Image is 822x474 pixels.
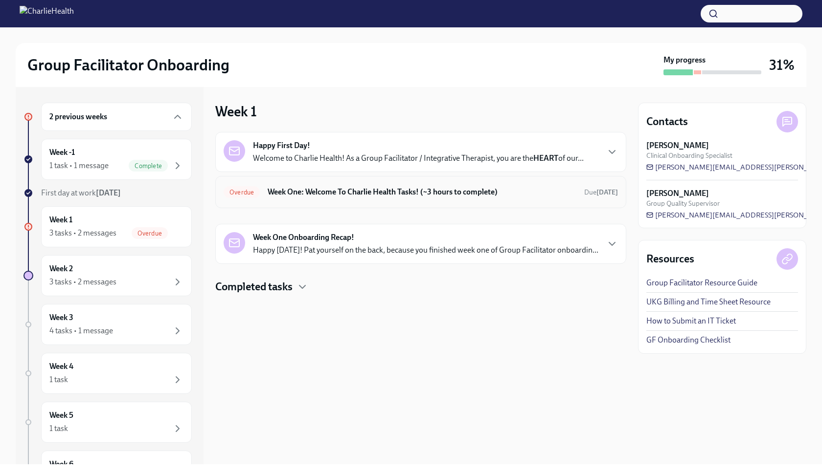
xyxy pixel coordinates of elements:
[23,188,192,198] a: First day at work[DATE]
[646,151,732,160] span: Clinical Onboarding Specialist
[646,278,757,288] a: Group Facilitator Resource Guide
[769,56,795,74] h3: 31%
[596,188,618,196] strong: [DATE]
[533,153,558,163] strong: HEART
[23,255,192,296] a: Week 23 tasks • 2 messages
[49,423,68,434] div: 1 task
[215,103,257,120] h3: Week 1
[646,335,731,345] a: GF Onboarding Checklist
[49,215,72,225] h6: Week 1
[49,277,116,287] div: 3 tasks • 2 messages
[27,55,229,75] h2: Group Facilitator Onboarding
[49,459,73,470] h6: Week 6
[253,153,584,164] p: Welcome to Charlie Health! As a Group Facilitator / Integrative Therapist, you are the of our...
[49,160,109,171] div: 1 task • 1 message
[215,280,293,294] h4: Completed tasks
[20,6,74,22] img: CharlieHealth
[646,140,709,151] strong: [PERSON_NAME]
[23,402,192,443] a: Week 51 task
[49,228,116,238] div: 3 tasks • 2 messages
[646,316,736,326] a: How to Submit an IT Ticket
[129,162,168,170] span: Complete
[41,188,121,197] span: First day at work
[646,199,720,208] span: Group Quality Supervisor
[23,206,192,247] a: Week 13 tasks • 2 messagesOverdue
[646,188,709,199] strong: [PERSON_NAME]
[253,245,598,256] p: Happy [DATE]! Pat yourself on the back, because you finished week one of Group Facilitator onboar...
[132,230,168,237] span: Overdue
[49,325,113,336] div: 4 tasks • 1 message
[646,297,771,307] a: UKG Billing and Time Sheet Resource
[584,188,618,197] span: August 25th, 2025 10:00
[96,188,121,197] strong: [DATE]
[646,252,694,266] h4: Resources
[49,263,73,274] h6: Week 2
[49,111,107,122] h6: 2 previous weeks
[253,140,310,151] strong: Happy First Day!
[224,189,260,196] span: Overdue
[584,188,618,196] span: Due
[23,139,192,180] a: Week -11 task • 1 messageComplete
[268,187,576,197] h6: Week One: Welcome To Charlie Health Tasks! (~3 hours to complete)
[41,103,192,131] div: 2 previous weeks
[49,312,73,323] h6: Week 3
[253,232,354,243] strong: Week One Onboarding Recap!
[49,374,68,385] div: 1 task
[224,184,618,200] a: OverdueWeek One: Welcome To Charlie Health Tasks! (~3 hours to complete)Due[DATE]
[23,304,192,345] a: Week 34 tasks • 1 message
[49,410,73,421] h6: Week 5
[23,353,192,394] a: Week 41 task
[646,114,688,129] h4: Contacts
[663,55,706,65] strong: My progress
[49,147,75,158] h6: Week -1
[49,361,73,372] h6: Week 4
[215,280,626,294] div: Completed tasks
